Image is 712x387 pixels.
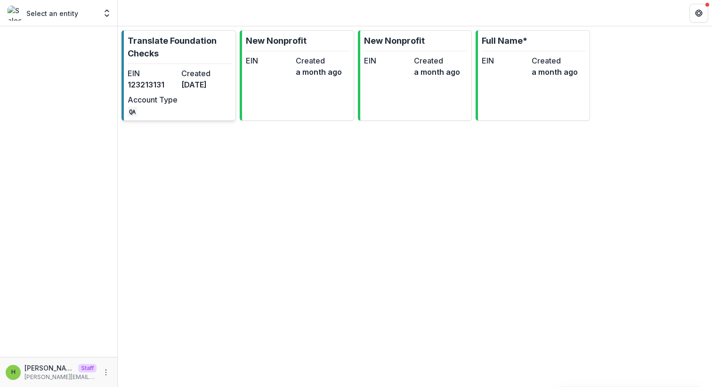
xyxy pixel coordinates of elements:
[128,79,178,90] dd: 123213131
[476,30,590,121] a: Full Name*EINCreateda month ago
[414,55,460,66] dt: Created
[128,107,137,117] code: QA
[364,55,410,66] dt: EIN
[532,66,578,78] dd: a month ago
[240,30,354,121] a: New NonprofitEINCreateda month ago
[24,363,74,373] p: [PERSON_NAME]
[296,55,342,66] dt: Created
[414,66,460,78] dd: a month ago
[181,68,231,79] dt: Created
[100,4,113,23] button: Open entity switcher
[100,367,112,378] button: More
[128,94,178,105] dt: Account Type
[364,34,425,47] p: New Nonprofit
[532,55,578,66] dt: Created
[26,8,78,18] p: Select an entity
[482,55,528,66] dt: EIN
[246,34,307,47] p: New Nonprofit
[128,68,178,79] dt: EIN
[24,373,97,381] p: [PERSON_NAME][EMAIL_ADDRESS][DOMAIN_NAME]
[246,55,292,66] dt: EIN
[78,364,97,372] p: Staff
[11,369,16,375] div: Himanshu
[181,79,231,90] dd: [DATE]
[689,4,708,23] button: Get Help
[358,30,472,121] a: New NonprofitEINCreateda month ago
[296,66,342,78] dd: a month ago
[128,34,232,60] p: Translate Foundation Checks
[8,6,23,21] img: Select an entity
[482,34,527,47] p: Full Name*
[121,30,236,121] a: Translate Foundation ChecksEIN123213131Created[DATE]Account TypeQA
